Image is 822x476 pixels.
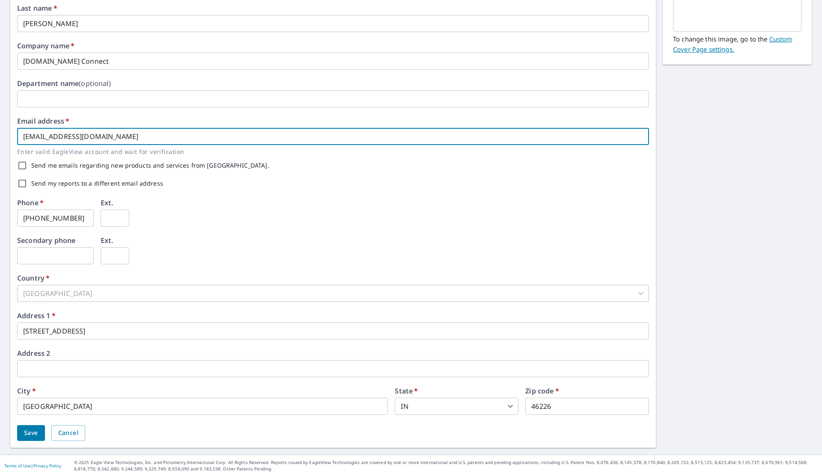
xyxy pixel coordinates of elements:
[17,5,57,12] label: Last name
[17,199,44,206] label: Phone
[31,163,269,169] label: Send me emails regarding new products and services from [GEOGRAPHIC_DATA].
[101,237,113,244] label: Ext.
[525,387,559,394] label: Zip code
[17,147,643,157] p: Enter valid EagleView account and wait for verification
[51,425,85,441] button: Cancel
[17,118,69,124] label: Email address
[17,387,36,394] label: City
[395,398,518,415] div: IN
[31,180,163,186] label: Send my reports to a different email address
[17,312,56,319] label: Address 1
[58,428,78,438] span: Cancel
[17,285,649,302] div: [GEOGRAPHIC_DATA]
[395,387,418,394] label: State
[17,425,45,441] button: Save
[4,463,61,468] p: |
[17,80,111,87] label: Department name
[33,463,61,469] a: Privacy Policy
[4,463,31,469] a: Terms of Use
[17,237,75,244] label: Secondary phone
[74,459,818,472] p: © 2025 Eagle View Technologies, Inc. and Pictometry International Corp. All Rights Reserved. Repo...
[101,199,113,206] label: Ext.
[17,42,74,49] label: Company name
[24,428,38,438] span: Save
[17,275,50,281] label: Country
[673,32,801,54] p: To change this image, go to the
[79,79,111,88] b: (optional)
[17,350,50,357] label: Address 2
